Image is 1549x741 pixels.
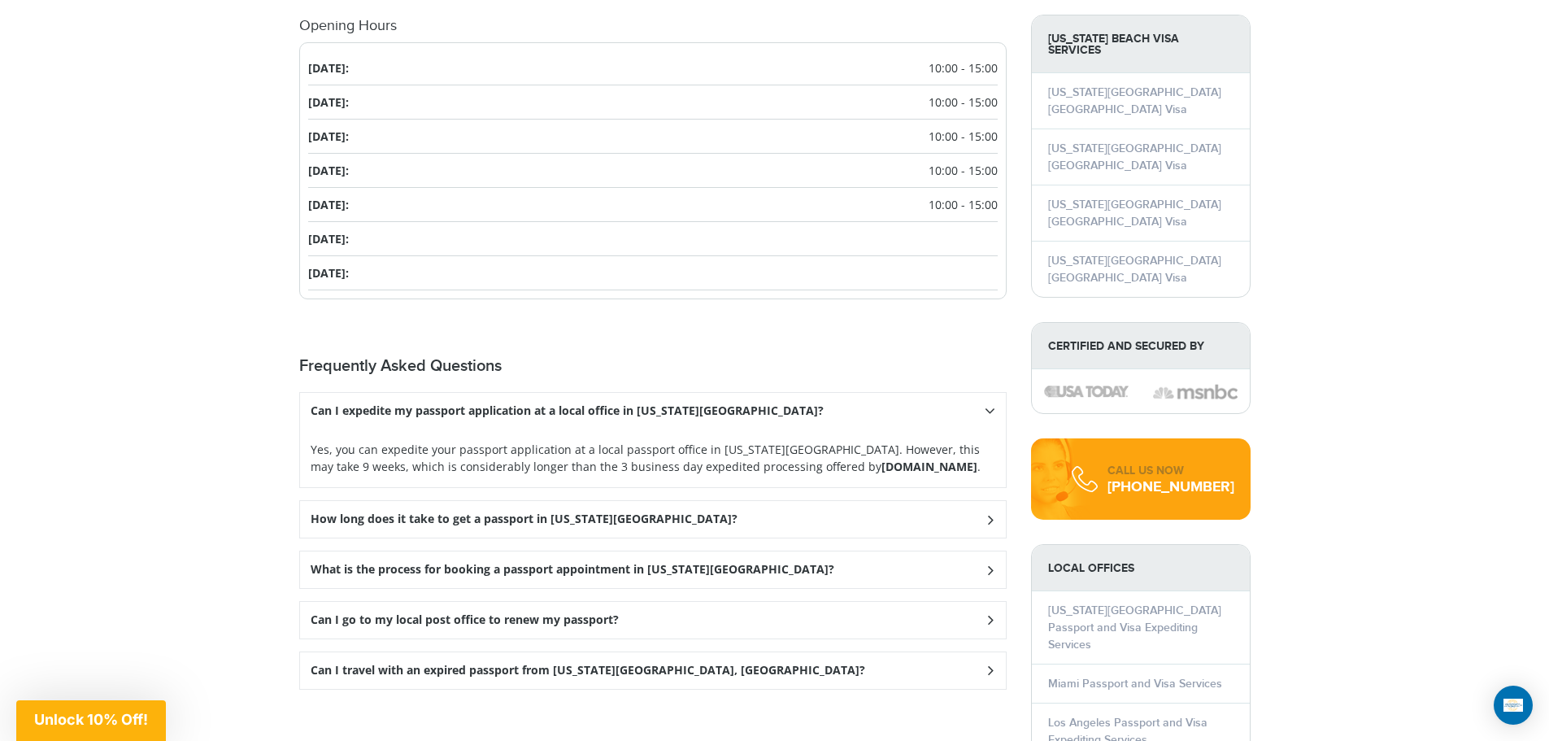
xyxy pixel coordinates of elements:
[16,700,166,741] div: Unlock 10% Off!
[1048,142,1221,172] a: [US_STATE][GEOGRAPHIC_DATA] [GEOGRAPHIC_DATA] Visa
[1048,198,1221,229] a: [US_STATE][GEOGRAPHIC_DATA] [GEOGRAPHIC_DATA] Visa
[299,356,1007,376] h2: Frequently Asked Questions
[311,404,824,418] h3: Can I expedite my passport application at a local office in [US_STATE][GEOGRAPHIC_DATA]?
[1494,686,1533,725] div: Open Intercom Messenger
[308,188,998,222] li: [DATE]:
[1032,15,1250,73] strong: [US_STATE] Beach Visa Services
[1107,479,1234,495] div: [PHONE_NUMBER]
[308,51,998,85] li: [DATE]:
[929,128,998,145] span: 10:00 - 15:00
[34,711,148,728] span: Unlock 10% Off!
[1048,677,1222,691] a: Miami Passport and Visa Services
[1044,386,1129,397] img: image description
[1048,85,1221,116] a: [US_STATE][GEOGRAPHIC_DATA] [GEOGRAPHIC_DATA] Visa
[881,459,977,474] strong: [DOMAIN_NAME]
[1107,463,1234,479] div: CALL US NOW
[311,613,619,627] h3: Can I go to my local post office to renew my passport?
[929,196,998,213] span: 10:00 - 15:00
[311,664,865,678] h3: Can I travel with an expired passport from [US_STATE][GEOGRAPHIC_DATA], [GEOGRAPHIC_DATA]?
[311,512,738,526] h3: How long does it take to get a passport in [US_STATE][GEOGRAPHIC_DATA]?
[1153,382,1238,402] img: image description
[299,18,1007,34] h4: Opening Hours
[1048,254,1221,285] a: [US_STATE][GEOGRAPHIC_DATA] [GEOGRAPHIC_DATA] Visa
[929,59,998,76] span: 10:00 - 15:00
[929,162,998,179] span: 10:00 - 15:00
[311,563,834,577] h3: What is the process for booking a passport appointment in [US_STATE][GEOGRAPHIC_DATA]?
[311,441,995,475] p: Yes, you can expedite your passport application at a local passport office in [US_STATE][GEOGRAPH...
[1032,323,1250,369] strong: Certified and Secured by
[308,154,998,188] li: [DATE]:
[308,256,998,290] li: [DATE]:
[308,85,998,120] li: [DATE]:
[1032,545,1250,591] strong: LOCAL OFFICES
[308,222,998,256] li: [DATE]:
[308,120,998,154] li: [DATE]:
[929,94,998,111] span: 10:00 - 15:00
[1048,604,1221,652] a: [US_STATE][GEOGRAPHIC_DATA] Passport and Visa Expediting Services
